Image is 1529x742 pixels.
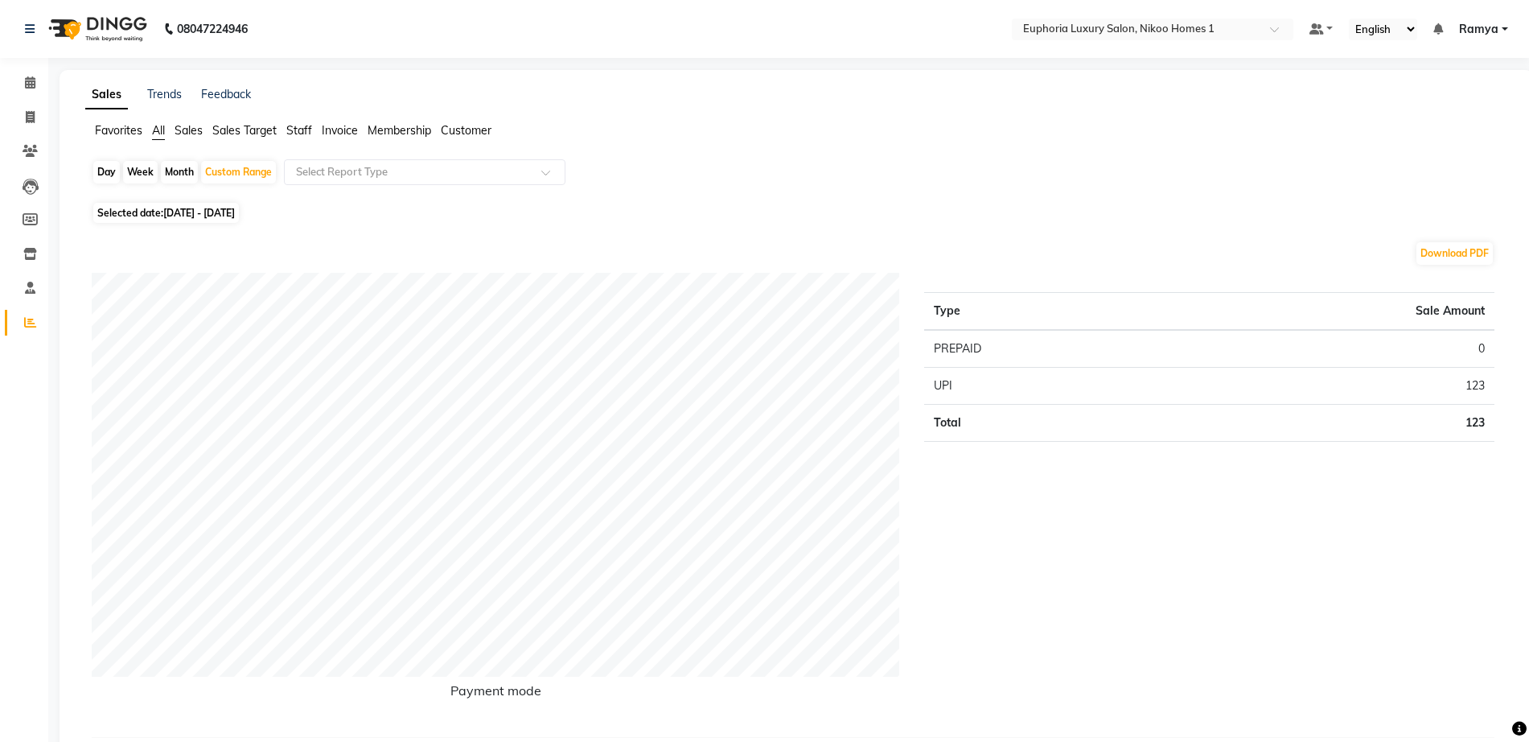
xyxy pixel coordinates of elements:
[1169,405,1494,442] td: 123
[286,123,312,138] span: Staff
[212,123,277,138] span: Sales Target
[123,161,158,183] div: Week
[441,123,491,138] span: Customer
[93,161,120,183] div: Day
[1169,368,1494,405] td: 123
[93,203,239,223] span: Selected date:
[322,123,358,138] span: Invoice
[85,80,128,109] a: Sales
[1169,293,1494,331] th: Sale Amount
[924,405,1169,442] td: Total
[175,123,203,138] span: Sales
[1459,21,1498,38] span: Ramya
[201,161,276,183] div: Custom Range
[368,123,431,138] span: Membership
[41,6,151,52] img: logo
[95,123,142,138] span: Favorites
[924,330,1169,368] td: PREPAID
[152,123,165,138] span: All
[92,683,900,705] h6: Payment mode
[1169,330,1494,368] td: 0
[161,161,198,183] div: Month
[147,87,182,101] a: Trends
[177,6,248,52] b: 08047224946
[163,207,235,219] span: [DATE] - [DATE]
[924,368,1169,405] td: UPI
[201,87,251,101] a: Feedback
[1416,242,1493,265] button: Download PDF
[924,293,1169,331] th: Type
